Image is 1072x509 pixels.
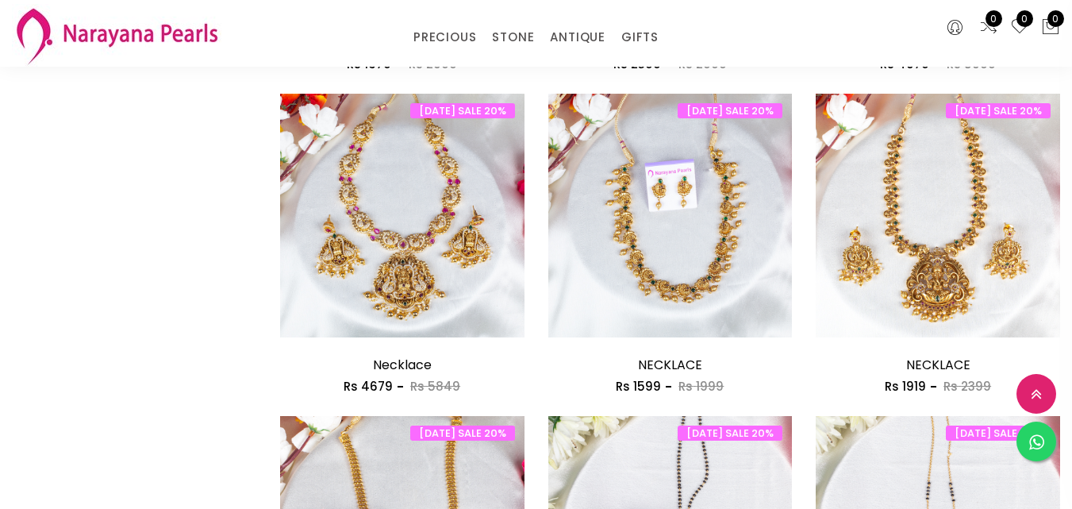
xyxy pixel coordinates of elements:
[678,103,782,118] span: [DATE] SALE 20%
[943,378,991,395] span: Rs 2399
[492,25,534,49] a: STONE
[616,378,661,395] span: Rs 1599
[638,356,702,374] a: NECKLACE
[1041,17,1060,38] button: 0
[678,56,727,72] span: Rs 2999
[410,378,460,395] span: Rs 5849
[413,25,476,49] a: PRECIOUS
[906,356,970,374] a: NECKLACE
[946,103,1051,118] span: [DATE] SALE 20%
[880,56,929,72] span: Rs 4079
[946,426,1051,441] span: [DATE] SALE 20%
[550,25,605,49] a: ANTIQUE
[885,378,926,395] span: Rs 1919
[344,378,393,395] span: Rs 4679
[409,56,457,72] span: Rs 2099
[410,426,515,441] span: [DATE] SALE 20%
[1010,17,1029,38] a: 0
[678,426,782,441] span: [DATE] SALE 20%
[410,103,515,118] span: [DATE] SALE 20%
[373,356,432,374] a: Necklace
[621,25,659,49] a: GIFTS
[986,10,1002,27] span: 0
[1047,10,1064,27] span: 0
[947,56,996,72] span: Rs 5099
[979,17,998,38] a: 0
[347,56,391,72] span: Rs 1679
[1016,10,1033,27] span: 0
[678,378,724,395] span: Rs 1999
[613,56,661,72] span: Rs 2399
